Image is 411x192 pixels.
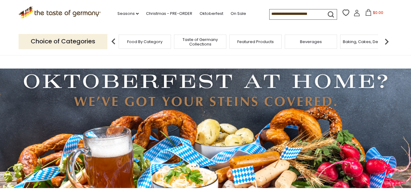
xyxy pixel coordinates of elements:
a: Featured Products [237,39,274,44]
a: Seasons [117,10,139,17]
a: Beverages [300,39,322,44]
button: $0.00 [361,9,387,18]
img: next arrow [381,35,393,48]
a: Taste of Germany Collections [176,37,225,46]
a: Oktoberfest [200,10,223,17]
img: previous arrow [107,35,120,48]
span: $0.00 [373,10,383,15]
a: On Sale [231,10,246,17]
a: Baking, Cakes, Desserts [343,39,390,44]
a: Christmas - PRE-ORDER [146,10,192,17]
p: Choice of Categories [19,34,107,49]
a: Food By Category [127,39,162,44]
